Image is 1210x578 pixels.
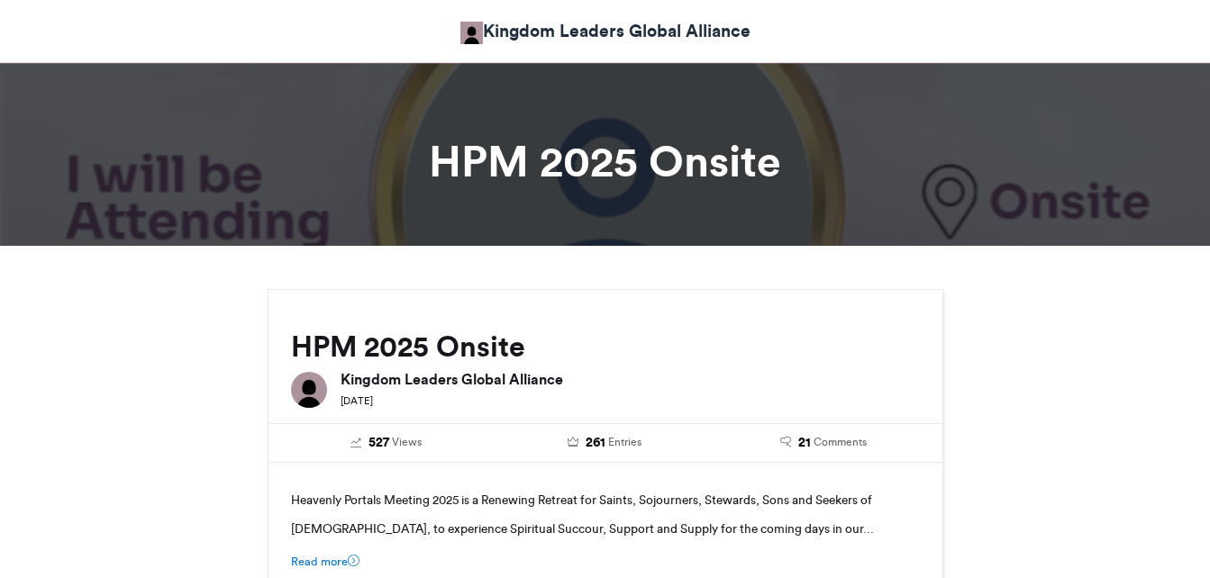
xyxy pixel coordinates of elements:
span: 261 [586,433,605,453]
a: Read more [291,553,359,570]
h2: HPM 2025 Onsite [291,330,920,363]
small: [DATE] [341,394,373,407]
a: 527 Views [291,433,483,453]
span: Entries [608,434,641,450]
a: Kingdom Leaders Global Alliance [460,18,751,44]
a: 261 Entries [509,433,701,453]
img: Kingdom Leaders Global Alliance [460,22,483,44]
h1: HPM 2025 Onsite [105,140,1105,183]
span: Views [392,434,422,450]
span: 21 [798,433,811,453]
span: 527 [368,433,389,453]
p: Heavenly Portals Meeting 2025 is a Renewing Retreat for Saints, Sojourners, Stewards, Sons and Se... [291,485,920,543]
a: 21 Comments [728,433,920,453]
h6: Kingdom Leaders Global Alliance [341,372,920,386]
img: Kingdom Leaders Global Alliance [291,372,327,408]
span: Comments [814,434,867,450]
